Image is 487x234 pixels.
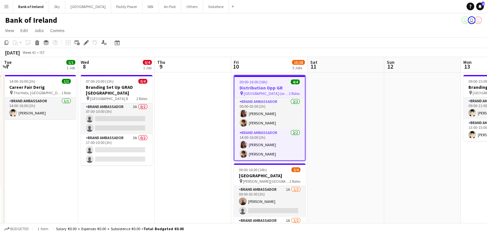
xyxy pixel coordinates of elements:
div: Salary €0.00 + Expenses €0.00 + Subsistence €0.00 = [56,226,183,231]
span: 15/18 [292,60,305,65]
app-user-avatar: Katie Shovlin [474,16,482,24]
span: 10 [233,63,239,70]
span: Budgeted [10,227,29,231]
span: [GEOGRAPHIC_DATA] 8 [90,96,128,101]
h3: Distribution Opp GR [234,85,305,91]
app-job-card: 14:00-16:00 (2h)1/1Career Fair Derig The Helix, [GEOGRAPHIC_DATA]1 RoleBrand Ambassador1/114:00-1... [4,75,76,119]
span: 2/4 [291,167,300,172]
h1: Bank of Ireland [5,15,57,25]
span: 00:00-16:00 (16h) [239,79,267,84]
h3: Branding Set Up GRAD [GEOGRAPHIC_DATA] [81,84,152,96]
span: Mon [463,59,472,65]
span: 12 [386,63,394,70]
button: Paddy Power [111,0,142,13]
span: Comms [50,28,65,33]
app-job-card: 07:00-20:00 (13h)0/4Branding Set Up GRAD [GEOGRAPHIC_DATA] [GEOGRAPHIC_DATA] 82 RolesBrand Ambass... [81,75,152,165]
span: 00:00-16:00 (16h) [239,167,267,172]
span: 2 Roles [289,91,300,96]
span: 11 [309,63,317,70]
div: 5 Jobs [292,65,304,70]
span: Week 41 [21,50,37,55]
span: Tue [4,59,12,65]
span: [PERSON_NAME][GEOGRAPHIC_DATA] [243,179,289,184]
app-card-role: Brand Ambassador3A0/217:00-20:00 (3h) [81,134,152,165]
app-user-avatar: Katie Shovlin [468,16,475,24]
button: Budgeted [3,225,30,232]
div: [DATE] [5,49,20,56]
a: Edit [18,26,30,35]
a: 2 [476,3,484,10]
h3: Career Fair Derig [4,84,76,90]
div: 1 Job [143,65,151,70]
span: 0/4 [143,60,152,65]
a: View [3,26,17,35]
span: [GEOGRAPHIC_DATA] (overnight) [244,91,289,96]
span: Sun [387,59,394,65]
button: Sky [49,0,65,13]
app-card-role: Brand Ambassador1A1/200:00-02:00 (2h)[PERSON_NAME] [234,186,305,217]
span: Wed [81,59,89,65]
span: 1/1 [62,79,71,84]
span: 1 item [35,226,51,231]
div: 1 Job [67,65,75,70]
a: Comms [48,26,67,35]
button: An Post [159,0,181,13]
span: Jobs [34,28,44,33]
span: Thu [157,59,165,65]
span: Fri [234,59,239,65]
span: 07:00-20:00 (13h) [86,79,114,84]
span: 9 [156,63,165,70]
span: View [5,28,14,33]
span: 0/4 [138,79,147,84]
button: Vodafone [203,0,229,13]
span: 2 Roles [289,179,300,184]
app-user-avatar: Katie Shovlin [461,16,469,24]
span: 8 [80,63,89,70]
span: Edit [20,28,28,33]
app-job-card: 00:00-16:00 (16h)4/4Distribution Opp GR [GEOGRAPHIC_DATA] (overnight)2 RolesBrand Ambassador2/200... [234,75,305,161]
button: Others [181,0,203,13]
span: 4/4 [291,79,300,84]
span: 2 [482,2,484,6]
app-card-role: Brand Ambassador3A0/207:00-10:00 (3h) [81,103,152,134]
app-card-role: Brand Ambassador1/114:00-16:00 (2h)[PERSON_NAME] [4,97,76,119]
span: 14:00-16:00 (2h) [9,79,35,84]
span: Total Budgeted €0.00 [143,226,183,231]
button: Bank of Ireland [13,0,49,13]
div: IST [40,50,45,55]
span: 1/1 [66,60,75,65]
h3: [GEOGRAPHIC_DATA] [234,173,305,179]
span: Sat [310,59,317,65]
span: 1 Role [61,90,71,95]
span: The Helix, [GEOGRAPHIC_DATA] [13,90,61,95]
app-card-role: Brand Ambassador2/200:00-02:00 (2h)[PERSON_NAME][PERSON_NAME] [234,98,305,129]
span: 13 [462,63,472,70]
span: 2 Roles [136,96,147,101]
a: Jobs [32,26,46,35]
button: [GEOGRAPHIC_DATA] [65,0,111,13]
button: NBI [142,0,159,13]
app-card-role: Brand Ambassador2/214:00-16:00 (2h)[PERSON_NAME][PERSON_NAME] [234,129,305,160]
